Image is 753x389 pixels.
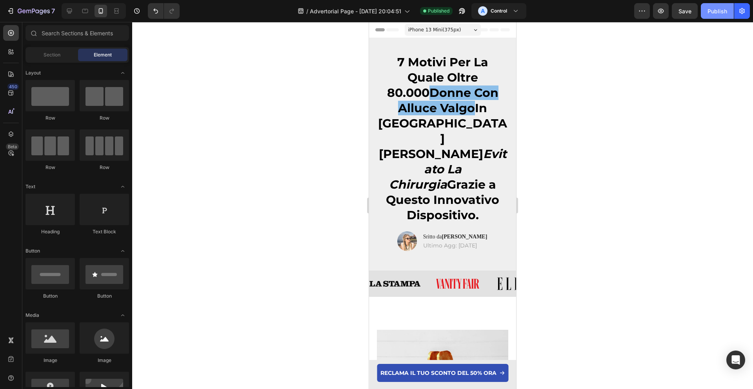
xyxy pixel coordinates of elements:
[148,3,180,19] div: Undo/Redo
[25,69,41,76] span: Layout
[80,293,129,300] div: Button
[94,51,112,58] span: Element
[25,25,129,41] input: Search Sections & Elements
[310,7,401,15] span: Advertorial Page - [DATE] 20:04:51
[481,7,485,15] p: A
[116,67,129,79] span: Toggle open
[428,7,449,15] span: Published
[80,228,129,235] div: Text Block
[7,84,19,90] div: 450
[128,255,159,268] img: [object Object]
[3,3,58,19] button: 7
[25,357,75,364] div: Image
[25,115,75,122] div: Row
[80,115,129,122] div: Row
[25,247,40,254] span: Button
[80,164,129,171] div: Row
[51,6,55,16] p: 7
[471,3,526,19] button: AControl
[80,357,129,364] div: Image
[672,3,698,19] button: Save
[726,351,745,369] div: Open Intercom Messenger
[6,144,19,150] div: Beta
[25,312,39,319] span: Media
[678,8,691,15] span: Save
[116,309,129,322] span: Toggle open
[25,183,35,190] span: Text
[25,228,75,235] div: Heading
[491,7,507,15] h3: Control
[25,293,75,300] div: Button
[701,3,734,19] button: Publish
[369,22,516,389] iframe: Design area
[44,51,60,58] span: Section
[25,164,75,171] div: Row
[116,245,129,257] span: Toggle open
[708,7,727,15] div: Publish
[306,7,308,15] span: /
[116,180,129,193] span: Toggle open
